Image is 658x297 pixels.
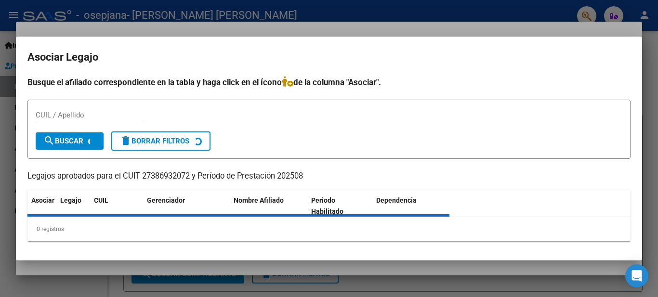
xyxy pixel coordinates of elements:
p: Legajos aprobados para el CUIT 27386932072 y Período de Prestación 202508 [27,170,631,182]
datatable-header-cell: Nombre Afiliado [230,190,307,222]
span: Legajo [60,196,81,204]
datatable-header-cell: Asociar [27,190,56,222]
span: Buscar [43,137,83,145]
datatable-header-cell: CUIL [90,190,143,222]
div: Open Intercom Messenger [625,264,648,287]
button: Buscar [36,132,104,150]
span: Nombre Afiliado [234,196,284,204]
span: CUIL [94,196,108,204]
h4: Busque el afiliado correspondiente en la tabla y haga click en el ícono de la columna "Asociar". [27,76,631,89]
datatable-header-cell: Legajo [56,190,90,222]
span: Dependencia [376,196,417,204]
datatable-header-cell: Dependencia [372,190,450,222]
span: Borrar Filtros [120,137,189,145]
h2: Asociar Legajo [27,48,631,66]
mat-icon: delete [120,135,132,146]
div: 0 registros [27,217,631,241]
mat-icon: search [43,135,55,146]
datatable-header-cell: Gerenciador [143,190,230,222]
button: Borrar Filtros [111,131,211,151]
datatable-header-cell: Periodo Habilitado [307,190,372,222]
span: Asociar [31,196,54,204]
span: Gerenciador [147,196,185,204]
span: Periodo Habilitado [311,196,343,215]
